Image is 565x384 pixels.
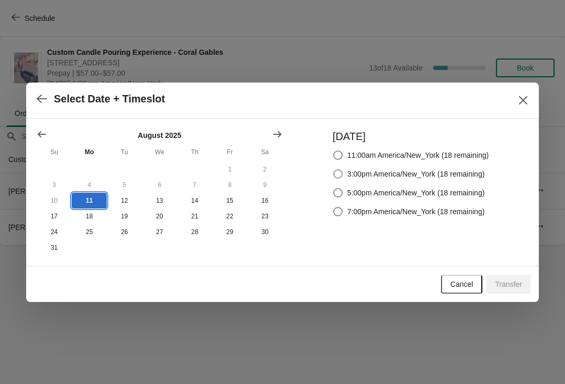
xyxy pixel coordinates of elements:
[347,150,489,160] span: 11:00am America/New_York (18 remaining)
[268,125,287,144] button: Show next month, September 2025
[107,177,142,193] button: Tuesday August 5 2025
[247,177,282,193] button: Saturday August 9 2025
[514,91,533,110] button: Close
[72,193,107,208] button: Today Monday August 11 2025
[107,208,142,224] button: Tuesday August 19 2025
[177,193,212,208] button: Thursday August 14 2025
[107,143,142,161] th: Tuesday
[37,240,72,255] button: Sunday August 31 2025
[347,206,485,217] span: 7:00pm America/New_York (18 remaining)
[72,208,107,224] button: Monday August 18 2025
[247,208,282,224] button: Saturday August 23 2025
[142,208,177,224] button: Wednesday August 20 2025
[212,224,247,240] button: Friday August 29 2025
[247,224,282,240] button: Saturday August 30 2025
[54,93,165,105] h2: Select Date + Timeslot
[212,161,247,177] button: Friday August 1 2025
[177,224,212,240] button: Thursday August 28 2025
[107,193,142,208] button: Tuesday August 12 2025
[72,224,107,240] button: Monday August 25 2025
[177,177,212,193] button: Thursday August 7 2025
[177,208,212,224] button: Thursday August 21 2025
[212,177,247,193] button: Friday August 8 2025
[37,193,72,208] button: Sunday August 10 2025
[107,224,142,240] button: Tuesday August 26 2025
[37,208,72,224] button: Sunday August 17 2025
[142,193,177,208] button: Wednesday August 13 2025
[142,143,177,161] th: Wednesday
[37,224,72,240] button: Sunday August 24 2025
[142,177,177,193] button: Wednesday August 6 2025
[450,280,473,288] span: Cancel
[247,193,282,208] button: Saturday August 16 2025
[212,193,247,208] button: Friday August 15 2025
[212,208,247,224] button: Friday August 22 2025
[37,177,72,193] button: Sunday August 3 2025
[142,224,177,240] button: Wednesday August 27 2025
[333,129,489,144] h3: [DATE]
[247,161,282,177] button: Saturday August 2 2025
[37,143,72,161] th: Sunday
[212,143,247,161] th: Friday
[441,275,483,294] button: Cancel
[177,143,212,161] th: Thursday
[347,169,485,179] span: 3:00pm America/New_York (18 remaining)
[347,188,485,198] span: 5:00pm America/New_York (18 remaining)
[72,143,107,161] th: Monday
[32,125,51,144] button: Show previous month, July 2025
[72,177,107,193] button: Monday August 4 2025
[247,143,282,161] th: Saturday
